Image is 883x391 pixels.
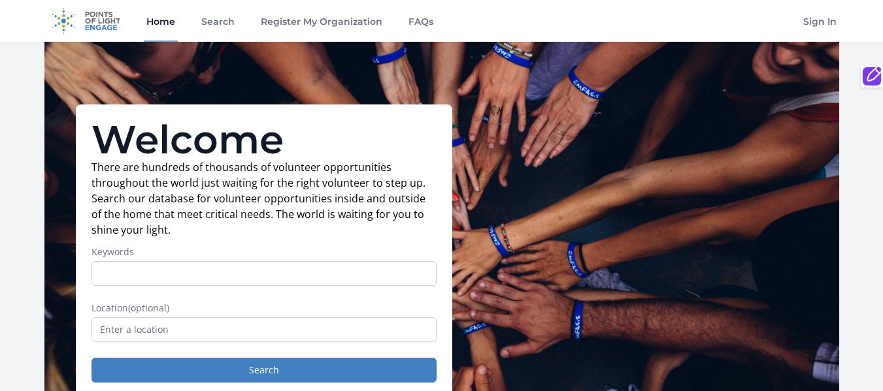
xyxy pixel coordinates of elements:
[92,245,437,258] label: Keywords
[92,302,437,315] label: Location
[92,159,437,238] p: There are hundreds of thousands of volunteer opportunities throughout the world just waiting for ...
[128,302,169,314] span: (optional)
[92,120,437,159] h1: Welcome
[92,317,437,342] input: Enter a location
[92,358,437,383] button: Search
